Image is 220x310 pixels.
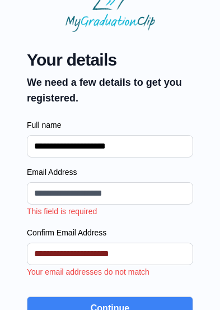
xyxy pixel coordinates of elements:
p: We need a few details to get you registered. [27,75,193,106]
span: Your email addresses do not match [27,267,149,276]
label: Confirm Email Address [27,227,193,238]
label: Email Address [27,166,193,178]
label: Full name [27,119,193,131]
span: This field is required [27,207,97,216]
span: Your details [27,50,193,70]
